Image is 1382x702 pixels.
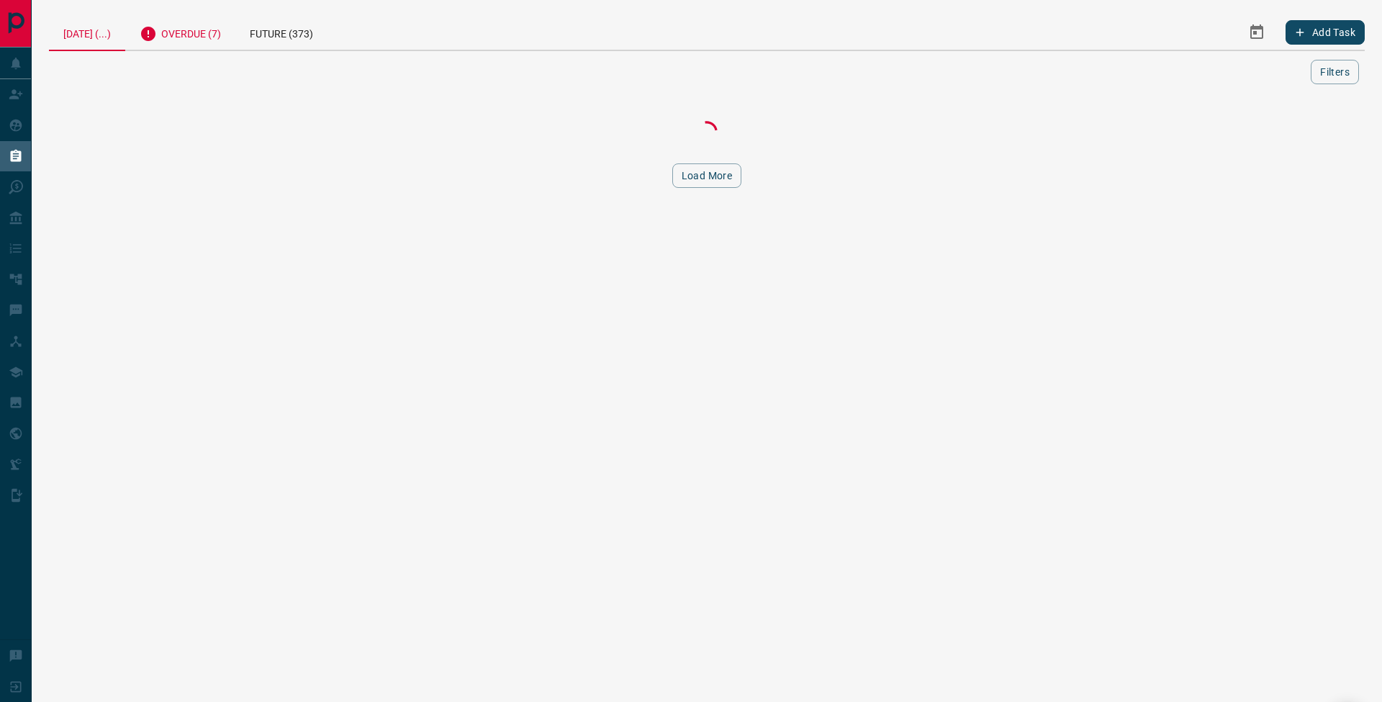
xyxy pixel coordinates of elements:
button: Load More [672,163,742,188]
div: Loading [635,117,779,146]
div: Future (373) [235,14,328,50]
div: [DATE] (...) [49,14,125,51]
button: Add Task [1286,20,1365,45]
button: Select Date Range [1239,15,1274,50]
button: Filters [1311,60,1359,84]
div: Overdue (7) [125,14,235,50]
